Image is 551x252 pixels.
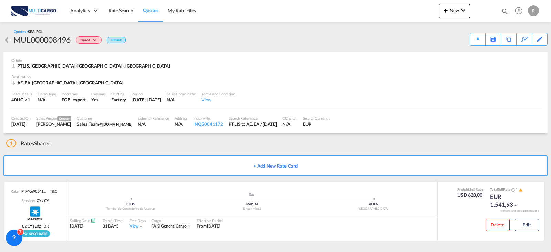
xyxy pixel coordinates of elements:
[191,206,312,211] div: Tanger Med 2
[138,115,169,121] div: External Reference
[62,97,70,103] div: FOB
[175,115,188,121] div: Address
[486,33,501,45] div: Save As Template
[138,224,143,229] md-icon: icon-chevron-down
[38,91,56,97] div: Cargo Type
[35,198,49,203] div: CY / CY
[439,4,470,18] button: icon-plus 400-fgNewicon-chevron-down
[193,121,223,127] div: INQ50041172
[11,74,540,79] div: Destination
[515,187,518,191] span: Subject to Remarks
[70,206,191,211] div: Terminal de Contentores de Alcantar
[70,97,86,103] div: - export
[22,224,32,229] span: CY/CY
[35,224,49,229] span: Z02 FDR
[6,139,16,147] span: 1
[36,115,71,121] div: Sales Person
[21,140,34,147] span: Rates
[138,121,169,127] div: N/A
[11,91,32,97] div: Load Details
[3,34,13,45] div: icon-arrow-left
[11,97,32,103] div: 40HC x 1
[313,206,434,211] div: [GEOGRAPHIC_DATA]
[77,121,132,127] div: Sales Team
[11,115,31,121] div: Created On
[457,192,483,199] div: USD 628,00
[151,218,191,223] div: Cargo
[70,218,96,223] div: Sailing Date
[143,7,158,13] span: Quotes
[129,223,144,229] div: Viewicon-chevron-down
[191,202,312,206] div: MAPTM
[91,97,106,103] div: Yes
[474,33,482,40] div: Quote PDF is not available at this time
[513,203,518,208] md-icon: icon-chevron-down
[11,189,20,194] span: Rate:
[229,121,277,127] div: PTLIS to AEJEA / 18 Sep 2025
[167,91,196,97] div: Sales Coordinator
[21,230,50,237] div: Rollable available
[107,37,126,43] div: Default
[515,219,539,231] button: Edit
[519,188,523,192] md-icon: icon-alert
[313,202,434,206] div: AEJEA
[197,223,220,229] span: From [DATE]
[28,29,42,34] span: SEA-FCL
[498,187,503,191] span: Sell
[441,6,450,14] md-icon: icon-plus 400-fg
[50,189,57,194] span: T&C
[282,121,298,127] div: N/A
[92,39,100,42] md-icon: icon-chevron-down
[11,121,31,127] div: 18 Sep 2025
[441,8,467,13] span: New
[13,34,71,45] div: MUL000008496
[474,34,482,40] md-icon: icon-download
[36,121,71,127] div: Ricardo Santos
[167,97,196,103] div: N/A
[175,121,188,127] div: N/A
[76,36,102,44] div: Change Status Here
[70,7,90,14] span: Analytics
[71,34,103,45] div: Change Status Here
[201,91,235,97] div: Terms and Condition
[70,202,191,206] div: PTLIS
[490,187,524,192] div: Total Rate
[27,205,44,222] img: Maersk Spot
[111,97,126,103] div: Factory Stuffing
[486,219,510,231] button: Delete
[103,218,123,223] div: Transit Time
[20,189,47,194] div: P_7406905417_P01jme70t
[111,91,126,97] div: Stuffing
[17,63,170,69] span: PTLIS, [GEOGRAPHIC_DATA] ([GEOGRAPHIC_DATA]), [GEOGRAPHIC_DATA]
[168,8,196,13] span: My Rate Files
[132,91,161,97] div: Period
[151,223,161,229] span: FAK
[22,198,35,203] span: Service:
[513,5,524,17] span: Help
[57,116,71,121] span: Creator
[3,36,12,44] md-icon: icon-arrow-left
[490,193,524,209] div: EUR 1.541,93
[528,5,539,16] div: R
[303,115,330,121] div: Search Currency
[513,5,528,17] div: Help
[248,192,256,196] md-icon: assets/icons/custom/ship-fill.svg
[469,187,475,191] span: Sell
[193,115,223,121] div: Inquiry No.
[70,223,96,229] div: [DATE]
[80,38,92,44] span: Expired
[457,187,483,192] div: Freight Rate
[129,218,146,223] div: Free Days
[21,230,50,237] img: Spot_rate_rollable_v2.png
[62,91,86,97] div: Incoterms
[229,115,277,121] div: Search Reference
[197,218,223,223] div: Effective Period
[99,122,132,127] span: @[DOMAIN_NAME]
[501,8,509,18] div: icon-magnify
[197,223,220,229] div: From 18 Sep 2025
[77,115,132,121] div: Customer
[103,223,123,229] div: 31 DAYS
[3,155,548,176] button: + Add New Rate Card
[495,209,544,213] div: Remark and Inclusion included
